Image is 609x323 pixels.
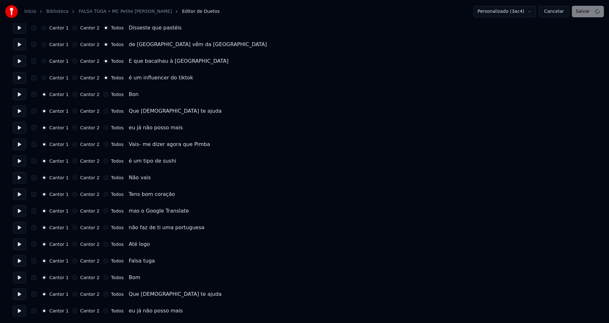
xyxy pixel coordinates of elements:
[129,307,183,315] div: eu já não posso mais
[129,107,221,115] div: Que [DEMOGRAPHIC_DATA] te ajuda
[49,59,68,63] label: Cantor 1
[111,125,124,130] label: Todos
[49,259,68,263] label: Cantor 1
[129,274,140,281] div: Bom
[80,309,99,313] label: Cantor 2
[111,225,124,230] label: Todos
[129,57,228,65] div: E que bacalhau à [GEOGRAPHIC_DATA]
[49,142,68,147] label: Cantor 1
[80,59,99,63] label: Cantor 2
[111,142,124,147] label: Todos
[111,92,124,97] label: Todos
[49,209,68,213] label: Cantor 1
[129,124,183,132] div: eu já não posso mais
[24,8,220,15] nav: breadcrumb
[111,109,124,113] label: Todos
[5,5,18,18] img: youka
[49,225,68,230] label: Cantor 1
[80,209,99,213] label: Cantor 2
[49,275,68,280] label: Cantor 1
[49,76,68,80] label: Cantor 1
[129,24,181,32] div: Disseste que pastéis
[49,159,68,163] label: Cantor 1
[111,309,124,313] label: Todos
[539,6,569,17] button: Cancelar
[129,190,175,198] div: Tens bom coração
[49,309,68,313] label: Cantor 1
[80,125,99,130] label: Cantor 2
[49,109,68,113] label: Cantor 1
[49,292,68,296] label: Cantor 1
[111,42,124,47] label: Todos
[111,175,124,180] label: Todos
[129,74,193,82] div: é um influencer do tiktok
[49,92,68,97] label: Cantor 1
[111,59,124,63] label: Todos
[129,174,151,182] div: Não vais
[129,207,189,215] div: mas o Google Translate
[129,141,210,148] div: Vais- me dizer agora que Pimba
[49,125,68,130] label: Cantor 1
[49,26,68,30] label: Cantor 1
[49,242,68,246] label: Cantor 1
[111,275,124,280] label: Todos
[182,8,220,15] span: Editor de Duetos
[80,292,99,296] label: Cantor 2
[111,192,124,197] label: Todos
[80,275,99,280] label: Cantor 2
[129,91,139,98] div: Bon
[80,92,99,97] label: Cantor 2
[111,209,124,213] label: Todos
[129,240,150,248] div: Até logo
[129,157,176,165] div: é um tipo de sushi
[80,42,99,47] label: Cantor 2
[129,224,204,231] div: não faz de ti uma portuguesa
[79,8,172,15] a: FALSA TUGA • MC Petite [PERSON_NAME]
[49,42,68,47] label: Cantor 1
[111,76,124,80] label: Todos
[111,242,124,246] label: Todos
[111,159,124,163] label: Todos
[80,109,99,113] label: Cantor 2
[111,292,124,296] label: Todos
[129,257,155,265] div: Falsa tuga
[49,175,68,180] label: Cantor 1
[49,192,68,197] label: Cantor 1
[80,76,99,80] label: Cantor 2
[129,41,267,48] div: de [GEOGRAPHIC_DATA] vêm da [GEOGRAPHIC_DATA]
[111,26,124,30] label: Todos
[80,259,99,263] label: Cantor 2
[111,259,124,263] label: Todos
[80,142,99,147] label: Cantor 2
[80,225,99,230] label: Cantor 2
[80,26,99,30] label: Cantor 2
[24,8,36,15] a: Início
[80,175,99,180] label: Cantor 2
[129,290,221,298] div: Que [DEMOGRAPHIC_DATA] te ajuda
[80,192,99,197] label: Cantor 2
[80,159,99,163] label: Cantor 2
[80,242,99,246] label: Cantor 2
[46,8,68,15] a: Biblioteca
